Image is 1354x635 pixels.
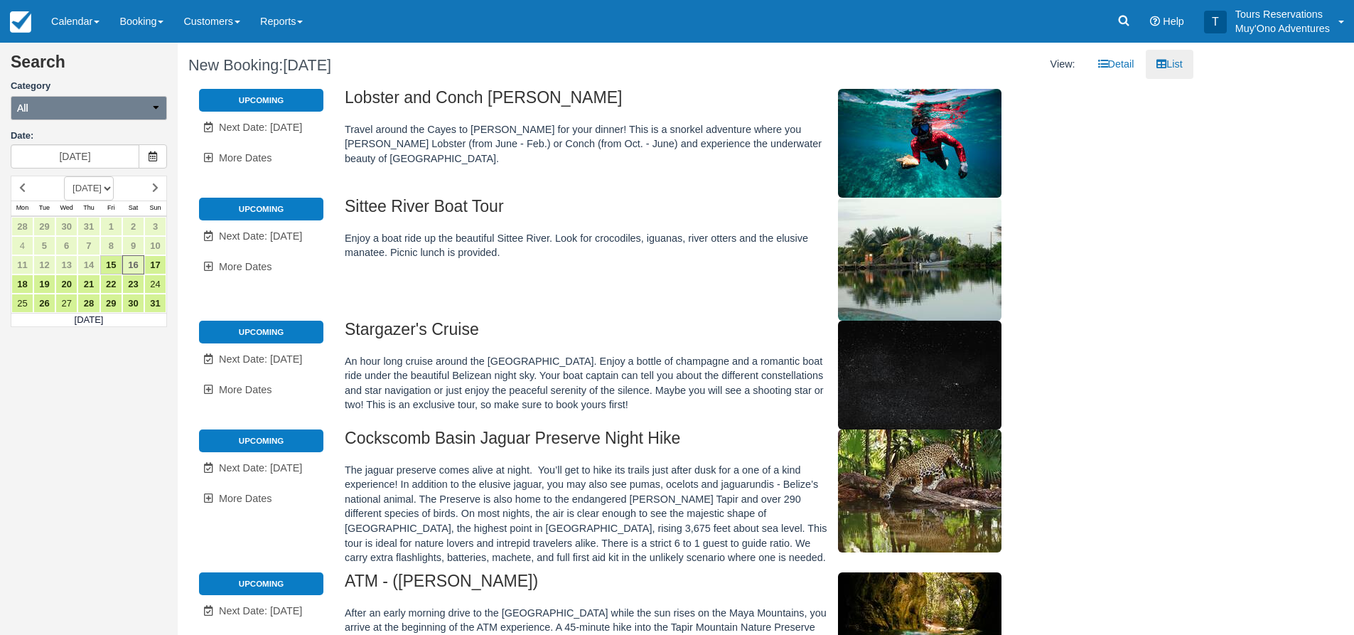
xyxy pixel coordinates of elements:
a: 30 [55,217,77,236]
a: Next Date: [DATE] [199,222,323,251]
img: M104-1 [838,429,1001,553]
a: 23 [122,274,144,294]
a: 9 [122,236,144,255]
a: Next Date: [DATE] [199,597,323,626]
img: checkfront-main-nav-mini-logo.png [10,11,31,33]
span: More Dates [219,261,272,272]
a: Next Date: [DATE] [199,454,323,483]
a: 18 [11,274,33,294]
a: 28 [77,294,100,313]
a: 2 [122,217,144,236]
span: [DATE] [283,56,331,74]
a: 22 [100,274,122,294]
a: 26 [33,294,55,313]
a: Next Date: [DATE] [199,113,323,142]
p: Tours Reservations [1235,7,1330,21]
th: Fri [100,201,122,216]
li: Upcoming [199,198,323,220]
a: 1 [100,217,122,236]
span: More Dates [219,493,272,504]
span: Next Date: [DATE] [219,353,302,365]
a: 30 [122,294,144,313]
span: All [17,101,28,115]
a: 7 [77,236,100,255]
a: 29 [100,294,122,313]
th: Sun [144,201,166,216]
a: 19 [33,274,55,294]
a: 27 [55,294,77,313]
h2: Sittee River Boat Tour [345,198,1069,224]
a: 21 [77,274,100,294]
a: 8 [100,236,122,255]
li: Upcoming [199,89,323,112]
span: Next Date: [DATE] [219,122,302,133]
span: More Dates [219,384,272,395]
div: T [1204,11,1227,33]
h1: New Booking: [188,57,675,74]
a: 4 [11,236,33,255]
span: Next Date: [DATE] [219,605,302,617]
th: Thu [77,201,100,216]
a: 14 [77,255,100,274]
a: 13 [55,255,77,274]
span: More Dates [219,152,272,164]
p: Muy'Ono Adventures [1235,21,1330,36]
a: 31 [144,294,166,313]
h2: Cockscomb Basin Jaguar Preserve Night Hike [345,429,1069,456]
a: List [1146,50,1193,79]
a: 24 [144,274,166,294]
li: View: [1040,50,1086,79]
button: All [11,96,167,120]
a: 5 [33,236,55,255]
a: 20 [55,274,77,294]
li: Upcoming [199,572,323,595]
img: M308-1 [838,321,1001,429]
a: 25 [11,294,33,313]
td: [DATE] [11,313,167,327]
span: Help [1163,16,1184,27]
h2: Lobster and Conch [PERSON_NAME] [345,89,1069,115]
span: Next Date: [DATE] [219,230,302,242]
p: Travel around the Cayes to [PERSON_NAME] for your dinner! This is a snorkel adventure where you [... [345,122,1069,166]
a: 12 [33,255,55,274]
a: 16 [122,255,144,274]
a: 15 [100,255,122,274]
th: Wed [55,201,77,216]
a: 11 [11,255,33,274]
a: 3 [144,217,166,236]
a: 6 [55,236,77,255]
p: An hour long cruise around the [GEOGRAPHIC_DATA]. Enjoy a bottle of champagne and a romantic boat... [345,354,1069,412]
a: 31 [77,217,100,236]
h2: Stargazer's Cruise [345,321,1069,347]
th: Tue [33,201,55,216]
i: Help [1150,16,1160,26]
img: M306-1 [838,89,1001,198]
li: Upcoming [199,321,323,343]
p: The jaguar preserve comes alive at night. You’ll get to hike its trails just after dusk for a one... [345,463,1069,565]
h2: ATM - ([PERSON_NAME]) [345,572,1069,599]
a: 10 [144,236,166,255]
h2: Search [11,53,167,80]
label: Category [11,80,167,93]
a: 29 [33,217,55,236]
th: Mon [11,201,33,216]
label: Date: [11,129,167,143]
a: Detail [1087,50,1145,79]
th: Sat [122,201,144,216]
span: Next Date: [DATE] [219,462,302,474]
li: Upcoming [199,429,323,452]
img: M307-1 [838,198,1001,321]
a: 17 [144,255,166,274]
a: 28 [11,217,33,236]
a: Next Date: [DATE] [199,345,323,374]
p: Enjoy a boat ride up the beautiful Sittee River. Look for crocodiles, iguanas, river otters and t... [345,231,1069,260]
